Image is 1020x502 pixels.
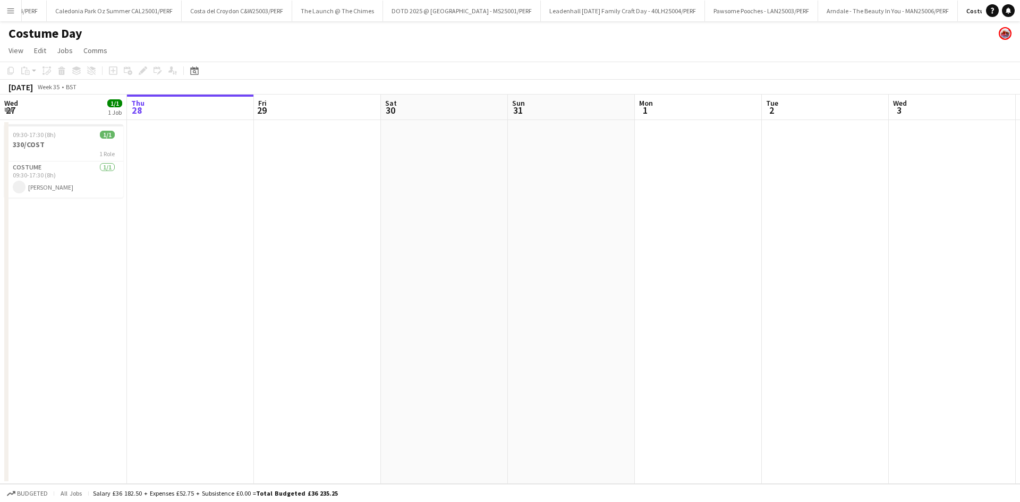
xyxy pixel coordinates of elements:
[256,489,338,497] span: Total Budgeted £36 235.25
[292,1,383,21] button: The Launch @ The Chimes
[131,98,144,108] span: Thu
[8,46,23,55] span: View
[4,140,123,149] h3: 330/COST
[58,489,84,497] span: All jobs
[639,98,653,108] span: Mon
[4,124,123,198] app-job-card: 09:30-17:30 (8h)1/1330/COST1 RoleCostume1/109:30-17:30 (8h)[PERSON_NAME]
[83,46,107,55] span: Comms
[182,1,292,21] button: Costa del Croydon C&W25003/PERF
[818,1,958,21] button: Arndale - The Beauty In You - MAN25006/PERF
[385,98,397,108] span: Sat
[8,82,33,92] div: [DATE]
[53,44,77,57] a: Jobs
[999,27,1011,40] app-user-avatar: Bakehouse Costume
[3,104,18,116] span: 27
[17,490,48,497] span: Budgeted
[4,161,123,198] app-card-role: Costume1/109:30-17:30 (8h)[PERSON_NAME]
[13,131,56,139] span: 09:30-17:30 (8h)
[705,1,818,21] button: Pawsome Pooches - LAN25003/PERF
[258,98,267,108] span: Fri
[34,46,46,55] span: Edit
[130,104,144,116] span: 28
[35,83,62,91] span: Week 35
[100,131,115,139] span: 1/1
[4,44,28,57] a: View
[257,104,267,116] span: 29
[893,98,907,108] span: Wed
[99,150,115,158] span: 1 Role
[57,46,73,55] span: Jobs
[637,104,653,116] span: 1
[383,1,541,21] button: DOTD 2025 @ [GEOGRAPHIC_DATA] - MS25001/PERF
[958,1,1014,21] button: Costume Day
[4,98,18,108] span: Wed
[764,104,778,116] span: 2
[511,104,525,116] span: 31
[93,489,338,497] div: Salary £36 182.50 + Expenses £52.75 + Subsistence £0.00 =
[891,104,907,116] span: 3
[108,108,122,116] div: 1 Job
[79,44,112,57] a: Comms
[541,1,705,21] button: Leadenhall [DATE] Family Craft Day - 40LH25004/PERF
[30,44,50,57] a: Edit
[47,1,182,21] button: Caledonia Park Oz Summer CAL25001/PERF
[384,104,397,116] span: 30
[512,98,525,108] span: Sun
[8,25,82,41] h1: Costume Day
[66,83,76,91] div: BST
[107,99,122,107] span: 1/1
[5,488,49,499] button: Budgeted
[766,98,778,108] span: Tue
